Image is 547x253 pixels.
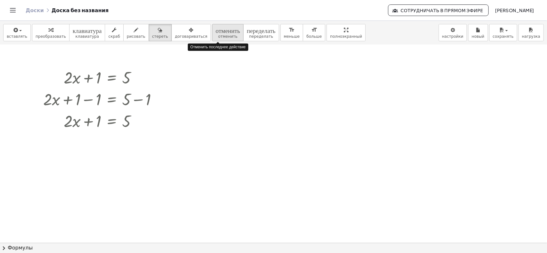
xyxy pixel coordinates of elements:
font: полноэкранный [330,34,362,39]
button: [PERSON_NAME] [490,4,539,16]
button: клавиатураклавиатура [69,24,105,41]
button: Переключить навигацию [8,5,18,15]
font: больше [306,34,322,39]
font: новый [472,34,485,39]
font: переделать [249,34,273,39]
font: настройки [442,34,464,39]
font: Сотрудничать в прямом эфире [401,7,483,13]
font: сохранять [493,34,514,39]
button: настройки [439,24,467,41]
font: клавиатура [75,34,99,39]
font: отменить [218,34,237,39]
font: [PERSON_NAME] [495,7,534,13]
button: сохранять [489,24,517,41]
button: отменитьотменить [212,24,244,41]
button: полноэкранный [327,24,366,41]
a: Доски [26,7,44,13]
font: вставлять [7,34,27,39]
font: преобразовать [36,34,66,39]
button: стереть [149,24,172,41]
font: скраб [108,34,120,39]
font: рисовать [127,34,145,39]
button: рисовать [123,24,149,41]
font: переделать [247,27,276,33]
font: Формулы [8,245,33,251]
button: переделатьпеределать [243,24,279,41]
button: format_sizeбольше [303,24,325,41]
button: Сотрудничать в прямом эфире [388,4,489,16]
button: новый [468,24,488,41]
button: преобразовать [32,24,70,41]
font: format_size [289,27,295,33]
button: скраб [105,24,123,41]
font: стереть [152,34,168,39]
button: вставлять [3,24,31,41]
font: Отменить последнее действие [190,45,246,49]
button: нагрузка [518,24,544,41]
font: нагрузка [522,34,540,39]
font: клавиатура [73,27,102,33]
button: договариваться [171,24,211,41]
font: format_size [311,27,317,33]
font: отменить [216,27,240,33]
font: меньше [284,34,300,39]
font: договариваться [175,34,207,39]
button: format_sizeменьше [280,24,303,41]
